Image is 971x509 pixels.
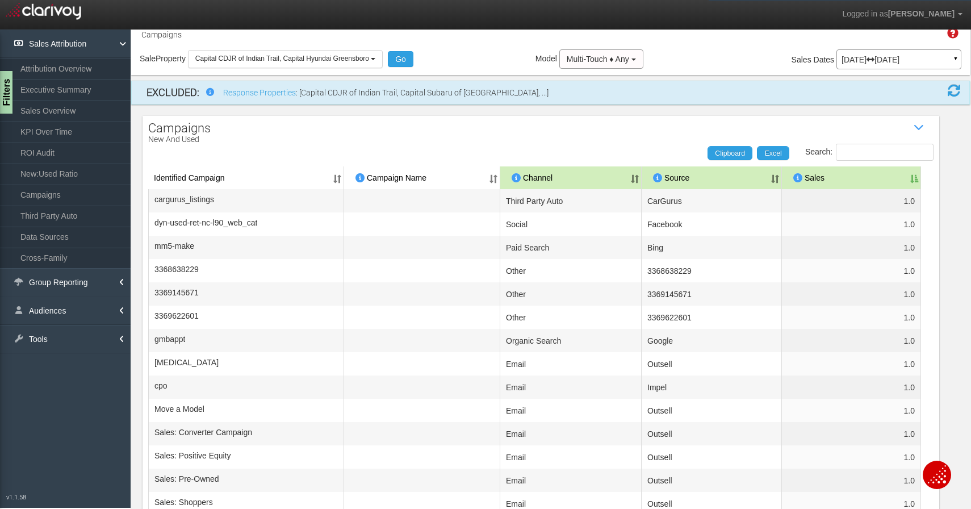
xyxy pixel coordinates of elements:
[842,56,956,64] p: [DATE] [DATE]
[500,469,642,492] td: Email
[642,376,782,399] td: Impel
[154,240,194,252] span: mm5-make
[782,329,921,352] td: 1.0
[642,306,782,329] td: 3369622601
[708,146,752,160] a: Clipboard
[500,236,642,259] td: Paid Search
[642,166,782,189] th: Source: activate to sort column ascending
[782,189,921,212] td: 1.0
[344,166,500,189] th: Campaign Name: activate to sort column ascending
[296,88,549,97] span: : [Capital CDJR of Indian Trail, Capital Subaru of [GEOGRAPHIC_DATA], ...]
[642,212,782,236] td: Facebook
[642,236,782,259] td: Bing
[782,236,921,259] td: 1.0
[500,329,642,352] td: Organic Search
[559,49,643,69] button: Multi-Touch ♦ Any
[500,352,642,376] td: Email
[834,1,971,28] a: Logged in as[PERSON_NAME]
[223,88,296,97] a: Response Properties
[782,469,921,492] td: 1.0
[500,306,642,329] td: Other
[782,445,921,469] td: 1.0
[154,403,204,415] span: Move a Model
[642,282,782,306] td: 3369145671
[782,399,921,422] td: 1.0
[141,26,238,40] p: Campaigns
[782,376,921,399] td: 1.0
[782,282,921,306] td: 1.0
[765,149,782,157] span: Excel
[195,55,369,62] span: Capital CDJR of Indian Trail, Capital Hyundai Greensboro
[782,306,921,329] td: 1.0
[642,445,782,469] td: Outsell
[757,146,789,160] a: Excel
[188,50,383,68] button: Capital CDJR of Indian Trail, Capital Hyundai Greensboro
[154,380,168,391] span: cpo
[154,333,185,345] span: gmbappt
[500,166,642,189] th: Channel: activate to sort column ascending
[567,55,629,64] span: Multi-Touch ♦ Any
[842,9,888,18] span: Logged in as
[148,135,211,144] p: New and Used
[782,166,921,189] th: Sales: activate to sort column descending
[911,119,928,136] i: Show / Hide Data Table
[715,149,745,157] span: Clipboard
[500,259,642,282] td: Other
[154,450,231,461] span: Sales: Positive Equity
[147,86,199,98] strong: EXCLUDED:
[388,51,413,67] button: Go
[500,422,642,445] td: Email
[500,212,642,236] td: Social
[500,399,642,422] td: Email
[888,9,955,18] span: [PERSON_NAME]
[782,352,921,376] td: 1.0
[500,282,642,306] td: Other
[148,166,344,189] th: Identified Campaign: activate to sort column ascending
[642,422,782,445] td: Outsell
[140,54,156,63] span: Sale
[154,287,199,298] span: 3369145671
[642,399,782,422] td: Outsell
[642,259,782,282] td: 3368638229
[154,217,257,228] span: dyn-used-ret-nc-l90_web_cat
[154,473,219,485] span: Sales: Pre-Owned
[642,352,782,376] td: Outsell
[836,144,934,161] input: Search:
[500,189,642,212] td: Third Party Auto
[951,52,961,70] a: ▼
[154,427,252,438] span: Sales: Converter Campaign
[642,329,782,352] td: Google
[642,189,782,212] td: CarGurus
[500,376,642,399] td: Email
[792,55,811,64] span: Sales
[642,469,782,492] td: Outsell
[805,144,934,161] label: Search:
[154,497,213,508] span: Sales: Shoppers
[154,264,199,275] span: 3368638229
[782,212,921,236] td: 1.0
[782,422,921,445] td: 1.0
[154,357,219,368] span: bss
[154,194,214,205] span: cargurus_listings
[500,445,642,469] td: Email
[154,310,199,322] span: 3369622601
[782,259,921,282] td: 1.0
[814,55,835,64] span: Dates
[148,121,211,135] span: Campaigns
